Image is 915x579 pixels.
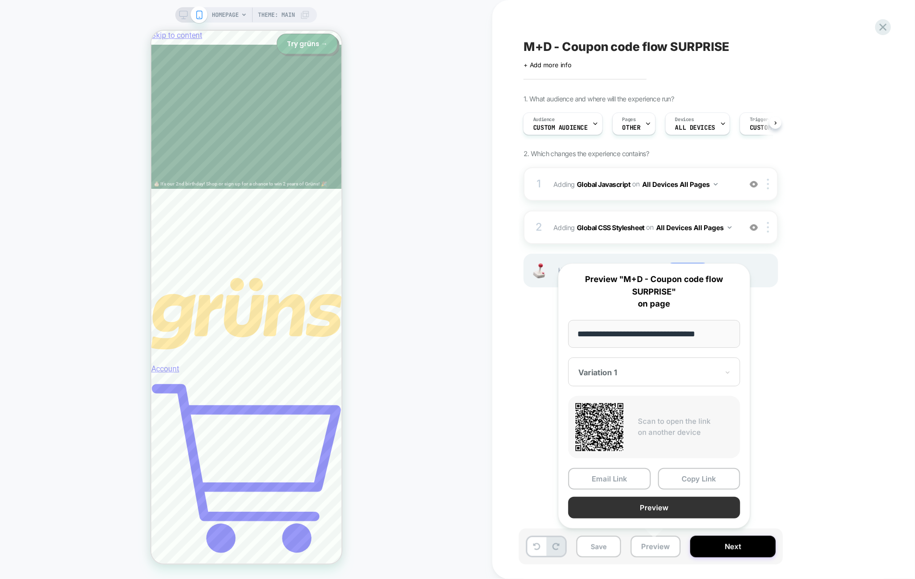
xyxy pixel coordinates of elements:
[622,116,636,123] span: Pages
[658,468,741,490] button: Copy Link
[750,223,758,232] img: crossed eye
[577,180,631,188] b: Global Javascript
[524,149,649,158] span: 2. Which changes the experience contains?
[8,482,118,525] iframe: Marketing Popup
[534,218,544,237] div: 2
[656,221,732,234] button: All Devices All Pages
[750,116,769,123] span: Trigger
[646,221,653,233] span: on
[212,7,239,23] span: HOMEPAGE
[568,468,651,490] button: Email Link
[568,497,740,518] button: Preview
[553,177,736,191] span: Adding
[690,536,776,557] button: Next
[534,174,544,194] div: 1
[632,178,639,190] span: on
[2,150,175,156] span: 🎂 It’s our 2nd birthday! Shop or sign up for a chance to win 2 years of Grüns! 🎉
[258,7,295,23] span: Theme: MAIN
[533,124,588,131] span: Custom Audience
[125,3,186,24] button: Try grüns →
[553,221,736,234] span: Adding
[675,124,715,131] span: ALL DEVICES
[631,536,681,557] button: Preview
[750,124,790,131] span: Custom Code
[750,180,758,188] img: crossed eye
[577,223,645,231] b: Global CSS Stylesheet
[568,273,740,310] p: Preview "M+D - Coupon code flow SURPRISE" on page
[533,116,555,123] span: Audience
[576,536,621,557] button: Save
[767,222,769,233] img: close
[524,39,730,54] span: M+D - Coupon code flow SURPRISE
[524,95,674,103] span: 1. What audience and where will the experience run?
[675,116,694,123] span: Devices
[622,124,641,131] span: OTHER
[638,416,733,438] p: Scan to open the link on another device
[714,183,718,185] img: down arrow
[728,226,732,229] img: down arrow
[767,179,769,189] img: close
[524,61,572,69] span: + Add more info
[529,263,549,278] img: Joystick
[642,177,718,191] button: All Devices All Pages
